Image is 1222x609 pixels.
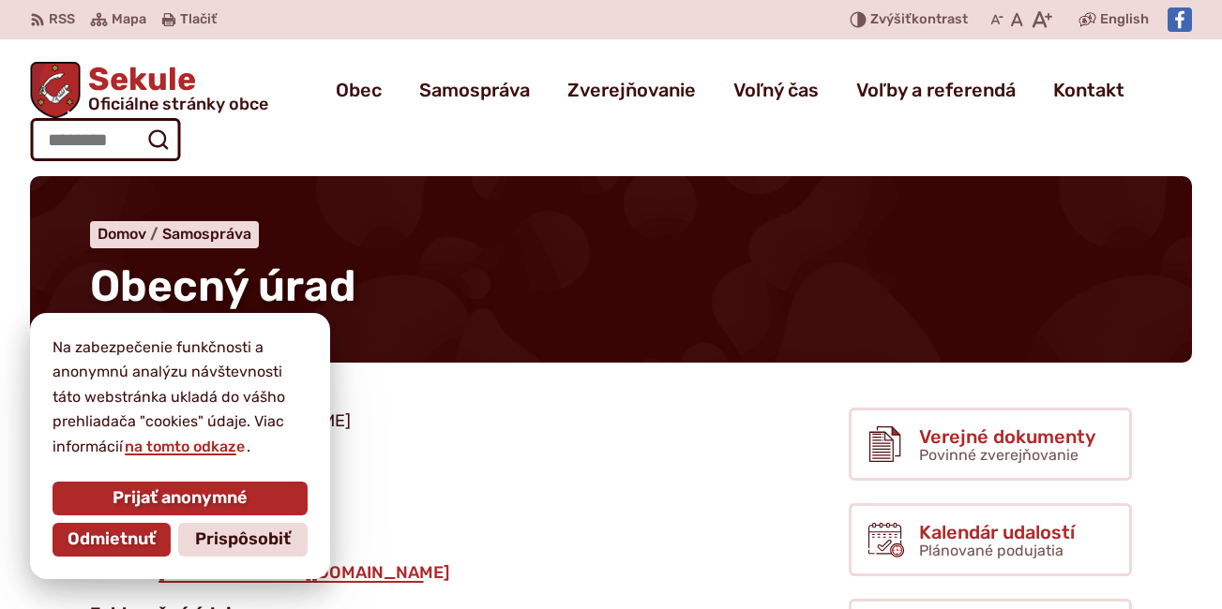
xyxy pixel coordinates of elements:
button: Prijať anonymné [53,482,308,515]
button: Odmietnuť [53,523,171,557]
button: Prispôsobiť [178,523,308,557]
span: Plánované podujatia [919,542,1064,559]
span: Obecný úrad [90,260,356,312]
p: [PERSON_NAME] Obecný úrad Sekule Sekule č. 570 908 80 Sekule [90,408,756,519]
img: Prejsť na Facebook stránku [1168,7,1192,32]
p: [PHONE_NUMBER] [90,532,756,587]
a: Domov [98,225,162,243]
a: Obec [336,64,382,116]
span: Tlačiť [180,12,217,28]
img: Prejsť na domovskú stránku [30,62,81,118]
span: Povinné zverejňovanie [919,446,1079,464]
a: Samospráva [419,64,530,116]
span: RSS [49,8,75,31]
a: Logo Sekule, prejsť na domovskú stránku. [30,62,268,118]
span: Oficiálne stránky obce [88,96,268,112]
p: Na zabezpečenie funkčnosti a anonymnú analýzu návštevnosti táto webstránka ukladá do vášho prehli... [53,335,308,459]
span: kontrast [870,12,968,28]
a: Voľby a referendá [856,64,1016,116]
a: na tomto odkaze [123,438,247,455]
a: Samospráva [162,225,251,243]
span: Sekule [81,64,268,112]
a: Verejné dokumenty Povinné zverejňovanie [849,408,1132,481]
span: Zvýšiť [870,11,912,27]
a: Kalendár udalostí Plánované podujatia [849,503,1132,576]
span: Odmietnuť [68,529,156,550]
span: Mapa [112,8,146,31]
a: Kontakt [1053,64,1124,116]
span: Verejné dokumenty [919,426,1095,447]
span: Prispôsobiť [195,529,291,550]
a: Zverejňovanie [567,64,696,116]
a: English [1096,8,1153,31]
span: Kalendár udalostí [919,522,1075,542]
a: Voľný čas [733,64,819,116]
span: Prijať anonymné [113,488,248,509]
span: English [1100,8,1149,31]
span: Domov [98,225,146,243]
